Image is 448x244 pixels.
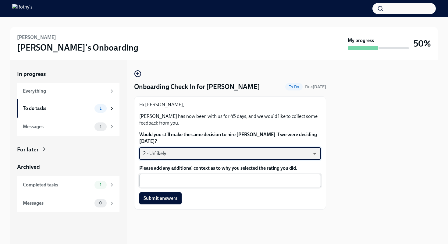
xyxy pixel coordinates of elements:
div: Completed tasks [23,182,92,188]
span: Submit answers [144,195,177,201]
div: Messages [23,200,92,207]
h6: [PERSON_NAME] [17,34,56,41]
p: Hi [PERSON_NAME], [139,101,321,108]
a: For later [17,146,119,154]
span: Due [305,84,326,90]
span: 0 [95,201,106,205]
a: Messages0 [17,194,119,212]
span: 1 [96,182,105,187]
label: Please add any additional context as to why you selected the rating you did. [139,165,321,172]
button: Submit answers [139,192,182,204]
span: 1 [96,106,105,111]
div: 2 - Unlikely [139,147,321,160]
a: To do tasks1 [17,99,119,118]
strong: My progress [348,37,374,44]
span: October 12th, 2025 12:00 [305,84,326,90]
h4: Onboarding Check In for [PERSON_NAME] [134,82,260,91]
a: Archived [17,163,119,171]
h3: 50% [414,38,431,49]
img: Rothy's [12,4,33,13]
a: Completed tasks1 [17,176,119,194]
a: Messages1 [17,118,119,136]
div: Messages [23,123,92,130]
h3: [PERSON_NAME]'s Onboarding [17,42,138,53]
a: In progress [17,70,119,78]
span: To Do [285,85,303,89]
a: Everything [17,83,119,99]
p: [PERSON_NAME] has now been with us for 45 days, and we would like to collect some feedback from you. [139,113,321,126]
strong: [DATE] [313,84,326,90]
span: 1 [96,124,105,129]
div: For later [17,146,39,154]
div: To do tasks [23,105,92,112]
label: Would you still make the same decision to hire [PERSON_NAME] if we were deciding [DATE]? [139,131,321,145]
div: Everything [23,88,107,94]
